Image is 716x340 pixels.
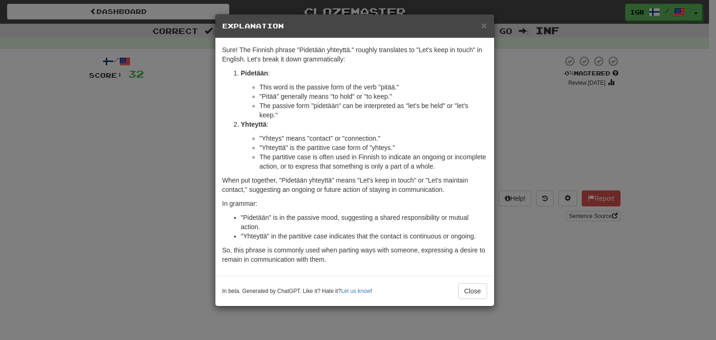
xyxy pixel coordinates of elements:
[241,213,487,231] li: "Pidetään" is in the passive mood, suggesting a shared responsibility or mutual action.
[241,231,487,241] li: "Yhteyttä" in the partitive case indicates that the contact is continuous or ongoing.
[260,82,487,92] li: This word is the passive form of the verb "pitää."
[241,69,268,77] strong: Pidetään
[222,176,487,194] p: When put together, "Pidetään yhteyttä" means "Let's keep in touch" or "Let's maintain contact," s...
[458,283,487,299] button: Close
[260,134,487,143] li: "Yhteys" means "contact" or "connection."
[222,21,487,31] h5: Explanation
[241,68,487,78] p: :
[241,121,267,128] strong: Yhteyttä
[481,20,487,31] span: ×
[222,245,487,264] p: So, this phrase is commonly used when parting ways with someone, expressing a desire to remain in...
[260,101,487,120] li: The passive form "pidetään" can be interpreted as "let's be held" or "let's keep."
[222,199,487,208] p: In grammar:
[260,92,487,101] li: "Pitää" generally means "to hold" or "to keep."
[481,20,487,30] button: Close
[341,288,371,294] a: Let us know
[241,120,487,129] p: :
[260,152,487,171] li: The partitive case is often used in Finnish to indicate an ongoing or incomplete action, or to ex...
[260,143,487,152] li: "Yhteyttä" is the partitive case form of "yhteys."
[222,45,487,64] p: Sure! The Finnish phrase "Pidetään yhteyttä." roughly translates to "Let's keep in touch" in Engl...
[222,287,372,295] small: In beta. Generated by ChatGPT. Like it? Hate it? !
